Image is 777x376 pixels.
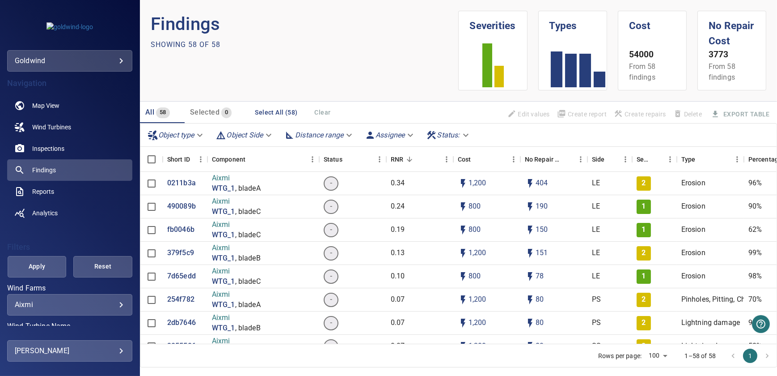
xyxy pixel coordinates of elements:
[167,318,196,328] p: 2db7646
[212,127,277,143] div: Object Side
[144,127,209,143] div: Object type
[469,248,486,258] p: 1,200
[8,256,67,278] button: Apply
[167,271,196,282] a: 7d65edd
[207,147,319,172] div: Component
[748,225,762,235] p: 62%
[376,131,405,139] em: Assignee
[458,201,469,212] svg: Auto cost
[325,295,338,305] span: -
[536,178,548,188] p: 404
[212,336,261,346] p: Aixmi
[295,131,343,139] em: Distance range
[7,285,132,292] label: Wind Farms
[681,318,740,328] p: Lightning damage
[151,39,220,50] p: Showing 58 of 58
[167,178,196,188] a: 0211b3a
[235,184,261,194] p: , bladeA
[619,153,632,166] button: Menu
[642,318,646,328] p: 2
[7,323,132,330] label: Wind Turbine Name
[245,153,258,166] button: Sort
[73,256,132,278] button: Reset
[212,300,235,310] a: WTG_1
[212,313,261,323] p: Aixmi
[469,11,516,34] h1: Severities
[685,351,716,360] p: 1–58 of 58
[709,62,735,81] span: From 58 findings
[642,295,646,305] p: 2
[7,243,132,252] h4: Filters
[306,153,319,166] button: Menu
[7,181,132,202] a: reports noActive
[458,225,469,235] svg: Auto cost
[681,178,705,188] p: Erosion
[163,147,207,172] div: Short ID
[536,248,548,258] p: 151
[469,271,481,282] p: 800
[587,147,632,172] div: Side
[7,159,132,181] a: findings active
[325,341,338,351] span: -
[645,349,670,362] div: 100
[7,95,132,116] a: map noActive
[437,131,460,139] em: Status :
[642,178,646,188] p: 2
[32,209,58,218] span: Analytics
[391,178,405,188] p: 0.34
[391,341,405,351] p: 0.07
[507,153,520,166] button: Menu
[46,22,93,31] img: goldwind-logo
[212,207,235,217] a: WTG_1
[373,153,386,166] button: Menu
[748,318,762,328] p: 90%
[167,341,196,351] a: 3855586
[391,201,405,212] p: 0.24
[536,225,548,235] p: 150
[167,225,194,235] p: fb0046b
[212,323,235,333] a: WTG_1
[536,201,548,212] p: 190
[677,147,744,172] div: Type
[748,178,762,188] p: 96%
[226,131,263,139] em: Object Side
[235,323,261,333] p: , bladeB
[574,153,587,166] button: Menu
[748,248,762,258] p: 99%
[592,225,600,235] p: LE
[221,107,232,118] span: 0
[592,201,600,212] p: LE
[681,271,705,282] p: Erosion
[325,248,338,258] span: -
[212,184,235,194] a: WTG_1
[536,295,544,305] p: 80
[151,11,459,38] p: Findings
[235,277,261,287] p: , bladeC
[212,197,261,207] p: Aixmi
[642,248,646,258] p: 2
[190,108,220,116] span: Selected
[525,295,536,305] svg: Auto impact
[709,11,755,48] h1: No Repair Cost
[681,341,740,351] p: Lightning damage
[403,153,416,166] button: Sort
[748,341,762,351] p: 53%
[642,271,646,282] p: 1
[145,108,154,116] span: All
[592,295,601,305] p: PS
[681,295,755,305] p: Pinholes, Pitting, Chips
[212,277,235,287] p: WTG_1
[167,201,196,212] p: 490089b
[212,230,235,240] a: WTG_1
[7,138,132,159] a: inspections noActive
[670,107,705,122] span: Findings that are included in repair orders can not be deleted
[525,147,562,172] div: Projected additional costs incurred by waiting 1 year to repair. This is a function of possible i...
[386,147,453,172] div: RNR
[642,201,646,212] p: 1
[212,266,261,277] p: Aixmi
[212,253,235,264] a: WTG_1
